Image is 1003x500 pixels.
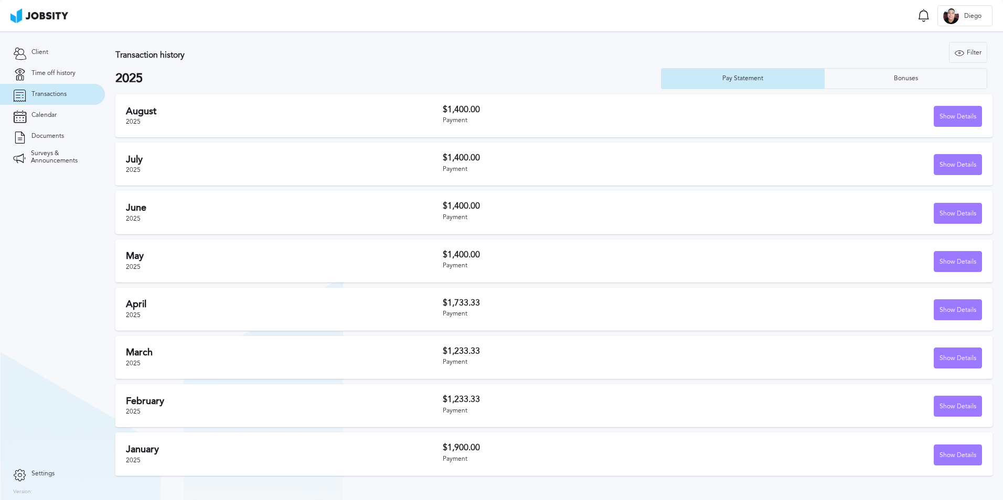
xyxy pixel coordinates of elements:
[10,8,68,23] img: ab4bad089aa723f57921c736e9817d99.png
[443,153,712,162] h3: $1,400.00
[443,214,712,221] div: Payment
[949,42,987,63] button: Filter
[126,444,443,455] h2: January
[661,68,824,89] button: Pay Statement
[126,456,141,464] span: 2025
[31,112,57,119] span: Calendar
[934,300,981,321] div: Show Details
[126,408,141,415] span: 2025
[126,154,443,165] h2: July
[443,310,712,318] div: Payment
[934,348,981,369] div: Show Details
[126,202,443,213] h2: June
[937,5,993,26] button: DDiego
[126,311,141,319] span: 2025
[126,215,141,222] span: 2025
[13,489,33,495] label: Version:
[31,91,67,98] span: Transactions
[443,262,712,269] div: Payment
[126,251,443,262] h2: May
[126,299,443,310] h2: April
[443,346,712,356] h3: $1,233.33
[934,445,981,466] div: Show Details
[889,75,923,82] div: Bonuses
[31,470,55,477] span: Settings
[934,106,981,127] div: Show Details
[934,106,982,127] button: Show Details
[934,299,982,320] button: Show Details
[443,201,712,211] h3: $1,400.00
[443,395,712,404] h3: $1,233.33
[31,49,48,56] span: Client
[443,407,712,415] div: Payment
[115,50,593,60] h3: Transaction history
[934,396,981,417] div: Show Details
[126,106,443,117] h2: August
[934,251,982,272] button: Show Details
[717,75,769,82] div: Pay Statement
[126,166,141,173] span: 2025
[934,444,982,465] button: Show Details
[443,298,712,308] h3: $1,733.33
[31,150,92,165] span: Surveys & Announcements
[934,154,982,175] button: Show Details
[443,358,712,366] div: Payment
[126,347,443,358] h2: March
[934,203,981,224] div: Show Details
[934,155,981,176] div: Show Details
[126,118,141,125] span: 2025
[126,360,141,367] span: 2025
[934,396,982,417] button: Show Details
[443,105,712,114] h3: $1,400.00
[934,252,981,273] div: Show Details
[934,203,982,224] button: Show Details
[443,250,712,259] h3: $1,400.00
[31,70,76,77] span: Time off history
[115,71,661,86] h2: 2025
[31,133,64,140] span: Documents
[443,455,712,463] div: Payment
[443,117,712,124] div: Payment
[126,396,443,407] h2: February
[443,443,712,452] h3: $1,900.00
[824,68,987,89] button: Bonuses
[934,347,982,368] button: Show Details
[943,8,959,24] div: D
[126,263,141,270] span: 2025
[959,13,987,20] span: Diego
[443,166,712,173] div: Payment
